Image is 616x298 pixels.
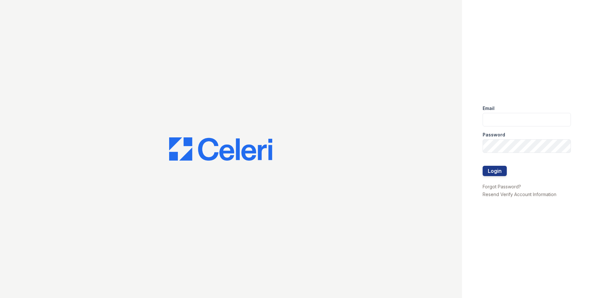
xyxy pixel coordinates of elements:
[169,137,272,161] img: CE_Logo_Blue-a8612792a0a2168367f1c8372b55b34899dd931a85d93a1a3d3e32e68fde9ad4.png
[483,105,495,112] label: Email
[483,184,521,189] a: Forgot Password?
[483,192,556,197] a: Resend Verify Account Information
[483,166,507,176] button: Login
[483,132,505,138] label: Password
